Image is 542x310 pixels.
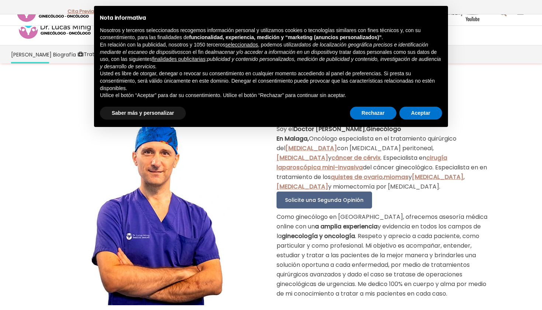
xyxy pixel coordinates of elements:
[100,70,442,92] p: Usted es libre de otorgar, denegar o revocar su consentimiento en cualquier momento accediendo al...
[412,173,463,181] a: [MEDICAL_DATA]
[11,50,52,59] span: [PERSON_NAME]
[100,92,442,99] p: Utilice el botón “Aceptar” para dar su consentimiento. Utilice el botón “Rechazar” para continuar...
[331,154,381,162] a: cáncer de cérvix
[464,3,481,22] img: Videos Youtube Ginecología
[100,41,442,70] p: En relación con la publicidad, nosotros y 1050 terceros , podemos utilizar con el fin de y tratar...
[100,42,428,55] em: datos de localización geográfica precisos e identificación mediante el escaneo de dispositivos
[277,212,492,299] p: Como ginecólogo en [GEOGRAPHIC_DATA], ofrecemos asesoría médica online con un y evidencia en todo...
[77,45,120,63] a: Tratamientos
[315,222,378,231] strong: a amplia experiencia
[285,144,337,152] a: [MEDICAL_DATA]
[52,45,77,63] a: Biografía
[277,192,372,209] a: Solicite una Segunda Opinión
[53,50,76,59] span: Biografía
[277,154,328,162] a: [MEDICAL_DATA]
[84,50,119,59] span: Tratamientos
[211,49,335,55] em: almacenar y/o acceder a información en un dispositivo
[285,196,364,204] span: Solicite una Segunda Opinión
[100,56,441,69] em: publicidad y contenido personalizados, medición de publicidad y contenido, investigación de audie...
[399,107,442,120] button: Aceptar
[67,7,97,16] p: -
[282,232,355,240] strong: ginecología y oncología
[50,107,492,121] h1: [PERSON_NAME], Ginecólogo En Malaga
[10,45,52,63] a: [PERSON_NAME]
[331,173,383,181] a: quistes de ovario
[277,124,492,192] p: Soy el , Oncólogo especialista en el tratamiento quirúrgico del con [MEDICAL_DATA] peritoneal, y ...
[225,41,258,49] button: seleccionados
[277,182,328,191] a: [MEDICAL_DATA]
[189,34,382,40] strong: funcionalidad, experiencia, medición y “marketing (anuncios personalizados)”
[100,107,186,120] button: Saber más y personalizar
[100,27,442,41] p: Nosotros y terceros seleccionados recogemos información personal y utilizamos cookies o tecnologí...
[152,56,206,63] button: finalidades publicitarias
[100,15,442,21] h2: Nota informativa
[350,107,396,120] button: Rechazar
[67,8,94,15] a: Cita Previa
[384,173,409,181] a: miomas
[86,121,229,305] img: Dr Lucas Minig Ginecologo en La Coruña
